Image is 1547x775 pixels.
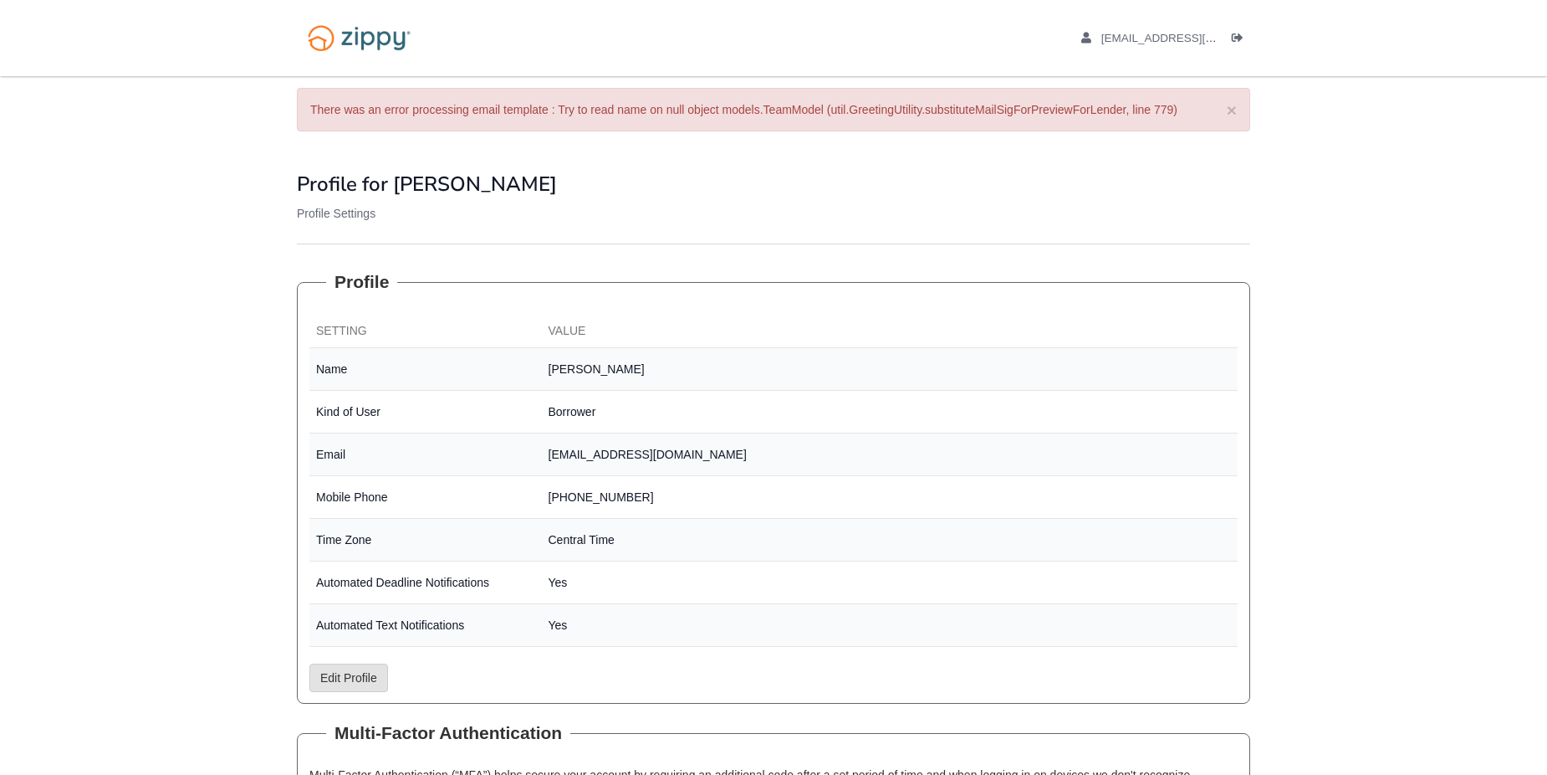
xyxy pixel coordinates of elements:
[309,562,542,604] td: Automated Deadline Notifications
[297,88,1250,131] div: There was an error processing email template : Try to read name on null object models.TeamModel (...
[309,664,388,692] a: Edit Profile
[1227,101,1237,119] button: ×
[309,519,542,562] td: Time Zone
[309,348,542,391] td: Name
[297,205,1250,222] p: Profile Settings
[542,316,1238,348] th: Value
[309,476,542,519] td: Mobile Phone
[297,17,421,59] img: Logo
[309,391,542,434] td: Kind of User
[542,348,1238,391] td: [PERSON_NAME]
[542,519,1238,562] td: Central Time
[297,173,1250,195] h1: Profile for [PERSON_NAME]
[542,604,1238,647] td: Yes
[309,604,542,647] td: Automated Text Notifications
[542,476,1238,519] td: [PHONE_NUMBER]
[1232,32,1250,49] a: Log out
[542,391,1238,434] td: Borrower
[542,562,1238,604] td: Yes
[309,316,542,348] th: Setting
[1081,32,1293,49] a: edit profile
[309,434,542,476] td: Email
[542,434,1238,476] td: [EMAIL_ADDRESS][DOMAIN_NAME]
[326,721,570,746] legend: Multi-Factor Authentication
[326,269,397,295] legend: Profile
[1101,32,1293,44] span: tnt74m@aol.com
